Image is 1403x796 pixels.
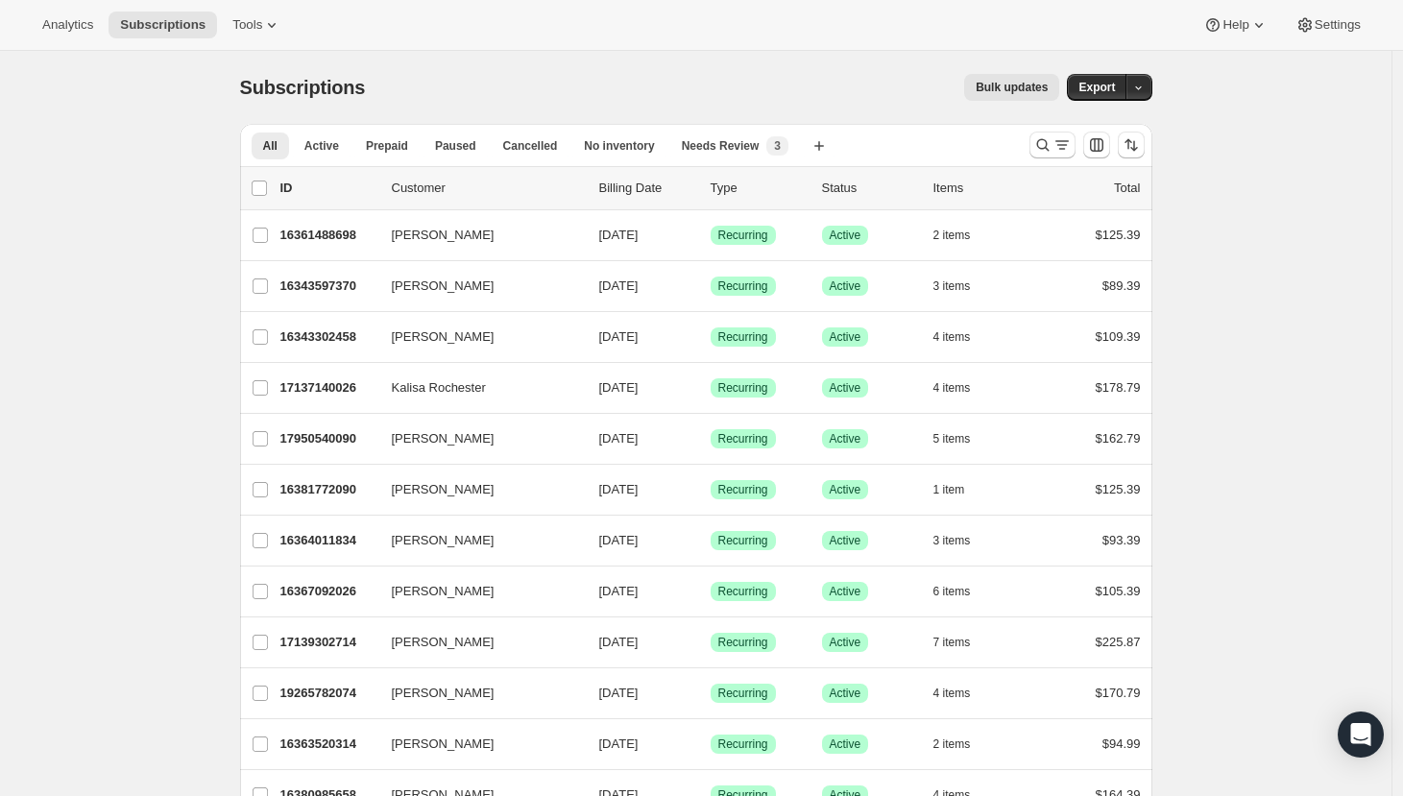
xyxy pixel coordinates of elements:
[599,686,639,700] span: [DATE]
[280,277,376,296] p: 16343597370
[933,578,992,605] button: 6 items
[830,431,861,446] span: Active
[280,731,1141,758] div: 16363520314[PERSON_NAME][DATE]SuccessRecurringSuccessActive2 items$94.99
[380,678,572,709] button: [PERSON_NAME]
[280,324,1141,350] div: 16343302458[PERSON_NAME][DATE]SuccessRecurringSuccessActive4 items$109.39
[933,273,992,300] button: 3 items
[1284,12,1372,38] button: Settings
[830,736,861,752] span: Active
[280,480,376,499] p: 16381772090
[304,138,339,154] span: Active
[280,633,376,652] p: 17139302714
[503,138,558,154] span: Cancelled
[392,179,584,198] p: Customer
[718,431,768,446] span: Recurring
[392,582,495,601] span: [PERSON_NAME]
[280,425,1141,452] div: 17950540090[PERSON_NAME][DATE]SuccessRecurringSuccessActive5 items$162.79
[933,476,986,503] button: 1 item
[1102,736,1141,751] span: $94.99
[599,329,639,344] span: [DATE]
[933,482,965,497] span: 1 item
[392,735,495,754] span: [PERSON_NAME]
[1096,686,1141,700] span: $170.79
[1114,179,1140,198] p: Total
[240,77,366,98] span: Subscriptions
[380,220,572,251] button: [PERSON_NAME]
[280,684,376,703] p: 19265782074
[280,680,1141,707] div: 19265782074[PERSON_NAME][DATE]SuccessRecurringSuccessActive4 items$170.79
[280,476,1141,503] div: 16381772090[PERSON_NAME][DATE]SuccessRecurringSuccessActive1 item$125.39
[830,278,861,294] span: Active
[280,226,376,245] p: 16361488698
[42,17,93,33] span: Analytics
[1096,380,1141,395] span: $178.79
[830,686,861,701] span: Active
[280,222,1141,249] div: 16361488698[PERSON_NAME][DATE]SuccessRecurringSuccessActive2 items$125.39
[392,480,495,499] span: [PERSON_NAME]
[933,533,971,548] span: 3 items
[280,735,376,754] p: 16363520314
[435,138,476,154] span: Paused
[830,584,861,599] span: Active
[933,527,992,554] button: 3 items
[804,133,835,159] button: Create new view
[599,380,639,395] span: [DATE]
[718,228,768,243] span: Recurring
[366,138,408,154] span: Prepaid
[830,482,861,497] span: Active
[599,228,639,242] span: [DATE]
[933,324,992,350] button: 4 items
[280,527,1141,554] div: 16364011834[PERSON_NAME][DATE]SuccessRecurringSuccessActive3 items$93.39
[976,80,1048,95] span: Bulk updates
[280,327,376,347] p: 16343302458
[120,17,206,33] span: Subscriptions
[1096,431,1141,446] span: $162.79
[933,736,971,752] span: 2 items
[964,74,1059,101] button: Bulk updates
[933,228,971,243] span: 2 items
[933,278,971,294] span: 3 items
[718,278,768,294] span: Recurring
[380,474,572,505] button: [PERSON_NAME]
[280,378,376,398] p: 17137140026
[830,635,861,650] span: Active
[1029,132,1076,158] button: Search and filter results
[380,729,572,760] button: [PERSON_NAME]
[933,425,992,452] button: 5 items
[933,680,992,707] button: 4 items
[584,138,654,154] span: No inventory
[599,179,695,198] p: Billing Date
[380,525,572,556] button: [PERSON_NAME]
[392,531,495,550] span: [PERSON_NAME]
[830,533,861,548] span: Active
[718,329,768,345] span: Recurring
[221,12,293,38] button: Tools
[718,533,768,548] span: Recurring
[280,179,376,198] p: ID
[392,684,495,703] span: [PERSON_NAME]
[830,228,861,243] span: Active
[933,222,992,249] button: 2 items
[31,12,105,38] button: Analytics
[1096,482,1141,496] span: $125.39
[822,179,918,198] p: Status
[599,278,639,293] span: [DATE]
[933,179,1029,198] div: Items
[933,431,971,446] span: 5 items
[830,380,861,396] span: Active
[392,226,495,245] span: [PERSON_NAME]
[1338,712,1384,758] div: Open Intercom Messenger
[380,576,572,607] button: [PERSON_NAME]
[1118,132,1145,158] button: Sort the results
[599,584,639,598] span: [DATE]
[1096,329,1141,344] span: $109.39
[599,736,639,751] span: [DATE]
[718,380,768,396] span: Recurring
[933,374,992,401] button: 4 items
[599,431,639,446] span: [DATE]
[718,482,768,497] span: Recurring
[1222,17,1248,33] span: Help
[392,277,495,296] span: [PERSON_NAME]
[599,533,639,547] span: [DATE]
[380,322,572,352] button: [PERSON_NAME]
